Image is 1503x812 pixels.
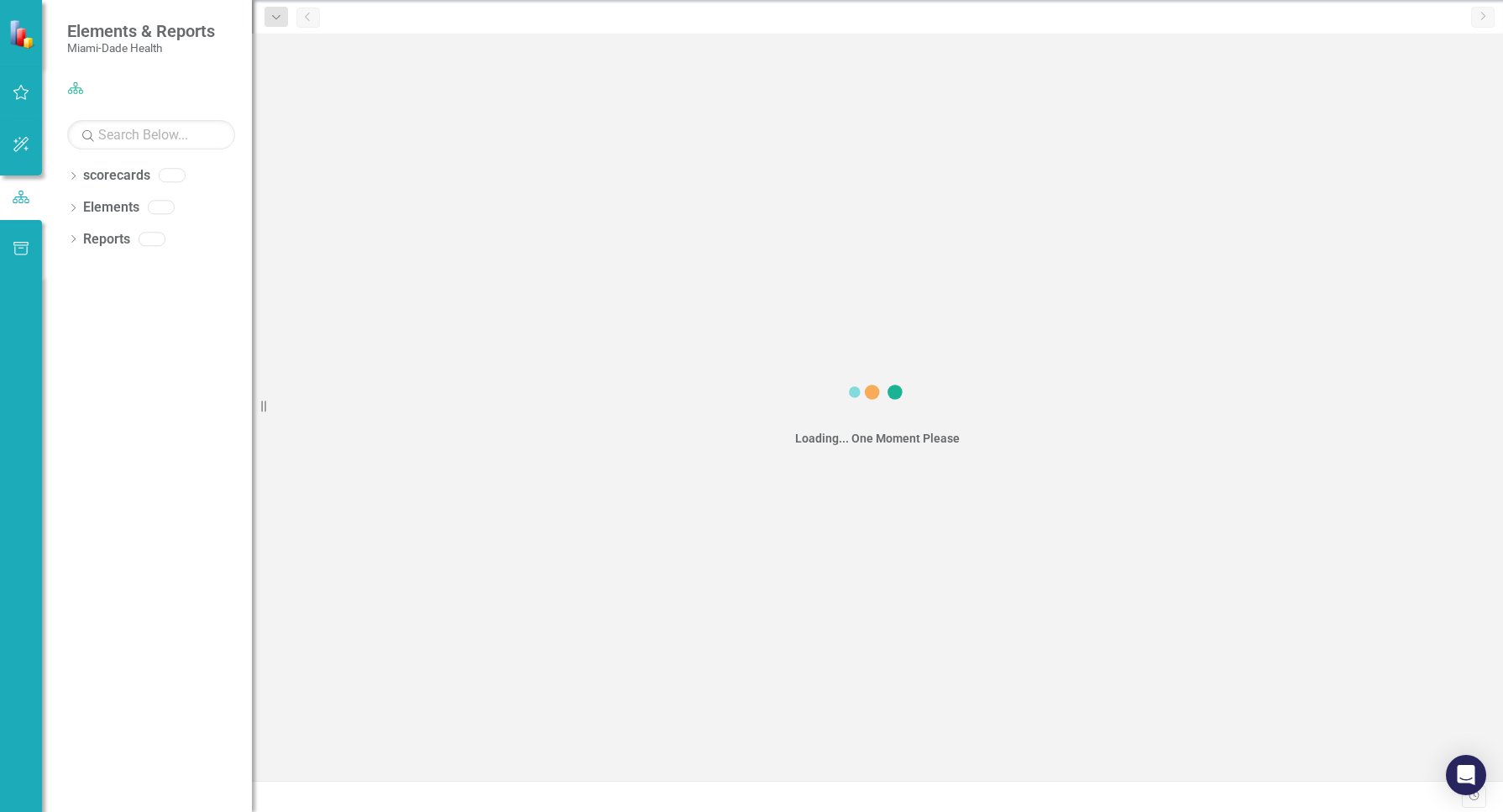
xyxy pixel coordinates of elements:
[67,21,215,41] span: Elements & Reports
[83,166,150,186] a: scorecards
[8,19,38,49] img: ClearPoint Strategy
[83,230,130,249] a: Reports
[83,198,139,217] a: Elements
[67,41,215,55] small: Miami-Dade Health
[795,430,960,447] div: Loading... One Moment Please
[1446,755,1486,795] div: Open Intercom Messenger
[67,120,235,149] input: Search Below...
